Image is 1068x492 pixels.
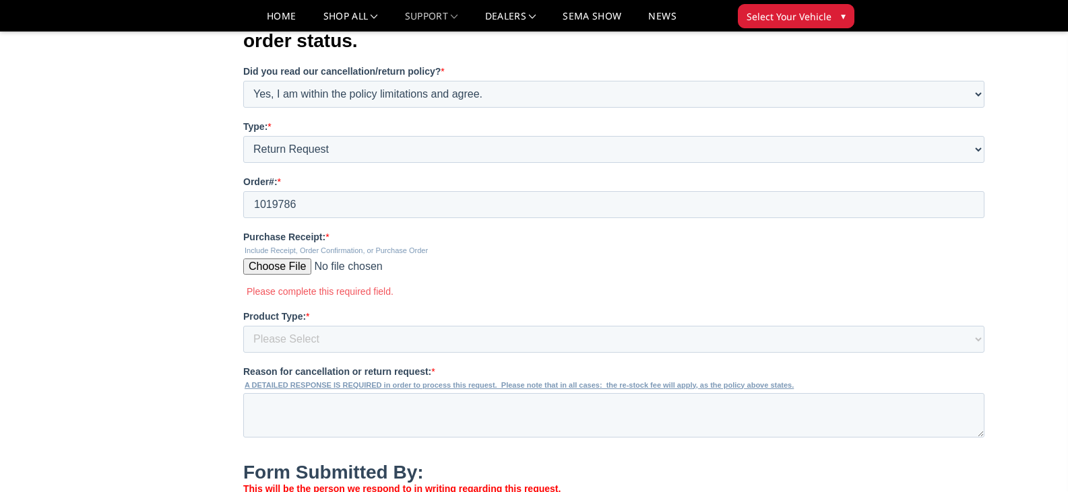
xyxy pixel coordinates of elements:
[1001,427,1068,492] iframe: Chat Widget
[841,9,846,23] span: ▾
[485,11,536,31] a: Dealers
[267,11,296,31] a: Home
[738,4,854,28] button: Select Your Vehicle
[747,9,831,24] span: Select Your Vehicle
[648,11,676,31] a: News
[323,11,378,31] a: shop all
[563,11,621,31] a: SEMA Show
[405,11,458,31] a: Support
